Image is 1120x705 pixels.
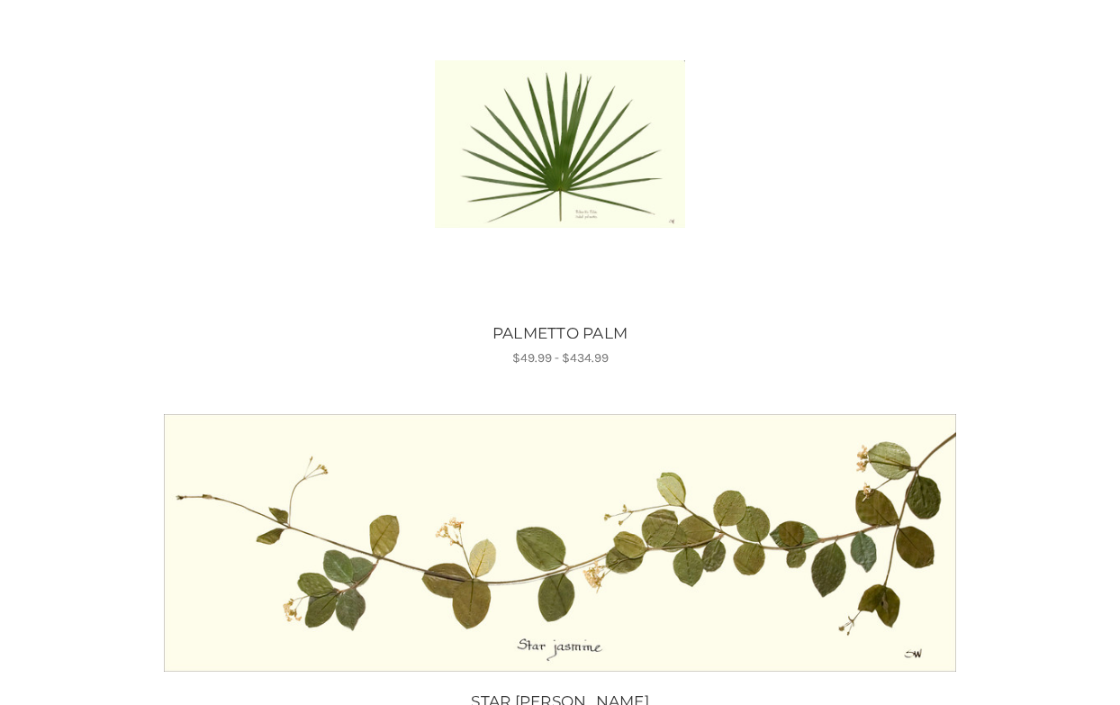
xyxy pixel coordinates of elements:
[432,322,689,346] a: PALMETTO PALM, Price range from $49.99 to $434.99
[164,414,956,672] img: Unframed
[22,408,1098,678] a: STAR JASMINE II, Price range from $103.99 to $364.99
[435,60,686,228] img: Unframed
[512,350,609,366] span: $49.99 - $434.99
